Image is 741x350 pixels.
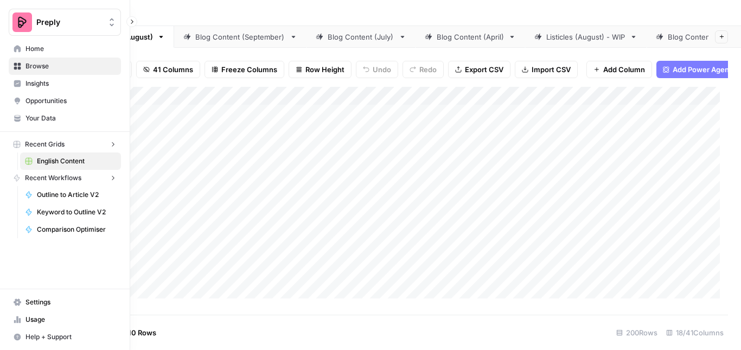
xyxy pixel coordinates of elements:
[9,58,121,75] a: Browse
[37,190,116,200] span: Outline to Article V2
[195,31,285,42] div: Blog Content (September)
[113,327,156,338] span: Add 10 Rows
[9,40,121,58] a: Home
[9,294,121,311] a: Settings
[656,61,738,78] button: Add Power Agent
[437,31,504,42] div: Blog Content (April)
[465,64,503,75] span: Export CSV
[532,64,571,75] span: Import CSV
[20,186,121,203] a: Outline to Article V2
[603,64,645,75] span: Add Column
[136,61,200,78] button: 41 Columns
[673,64,732,75] span: Add Power Agent
[9,170,121,186] button: Recent Workflows
[289,61,352,78] button: Row Height
[9,110,121,127] a: Your Data
[37,225,116,234] span: Comparison Optimiser
[586,61,652,78] button: Add Column
[9,9,121,36] button: Workspace: Preply
[12,12,32,32] img: Preply Logo
[525,26,647,48] a: Listicles (August) - WIP
[356,61,398,78] button: Undo
[221,64,277,75] span: Freeze Columns
[373,64,391,75] span: Undo
[25,96,116,106] span: Opportunities
[448,61,510,78] button: Export CSV
[25,61,116,71] span: Browse
[25,173,81,183] span: Recent Workflows
[403,61,444,78] button: Redo
[25,139,65,149] span: Recent Grids
[25,113,116,123] span: Your Data
[25,79,116,88] span: Insights
[662,324,728,341] div: 18/41 Columns
[36,17,102,28] span: Preply
[20,203,121,221] a: Keyword to Outline V2
[416,26,525,48] a: Blog Content (April)
[546,31,625,42] div: Listicles (August) - WIP
[328,31,394,42] div: Blog Content (July)
[305,64,344,75] span: Row Height
[419,64,437,75] span: Redo
[174,26,306,48] a: Blog Content (September)
[9,92,121,110] a: Opportunities
[9,311,121,328] a: Usage
[20,152,121,170] a: English Content
[25,315,116,324] span: Usage
[306,26,416,48] a: Blog Content (July)
[9,75,121,92] a: Insights
[612,324,662,341] div: 200 Rows
[9,328,121,346] button: Help + Support
[20,221,121,238] a: Comparison Optimiser
[515,61,578,78] button: Import CSV
[153,64,193,75] span: 41 Columns
[9,136,121,152] button: Recent Grids
[25,297,116,307] span: Settings
[37,156,116,166] span: English Content
[205,61,284,78] button: Freeze Columns
[37,207,116,217] span: Keyword to Outline V2
[668,31,734,42] div: Blog Content (May)
[25,332,116,342] span: Help + Support
[25,44,116,54] span: Home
